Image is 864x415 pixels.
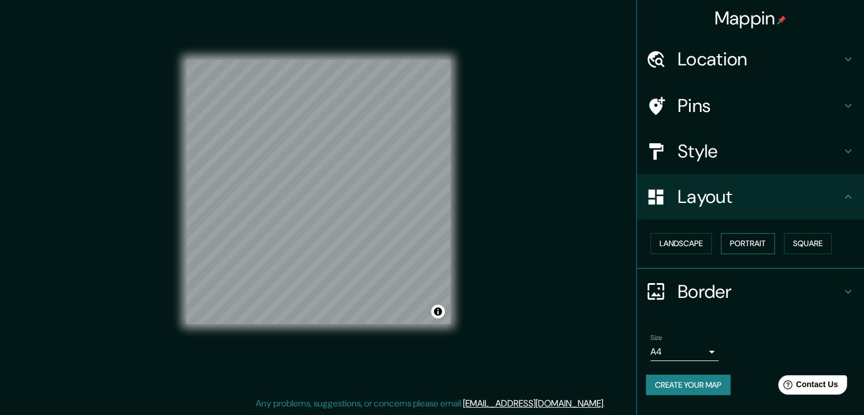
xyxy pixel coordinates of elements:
h4: Layout [678,185,841,208]
button: Square [784,233,832,254]
h4: Style [678,140,841,163]
label: Size [650,333,662,342]
div: Layout [637,174,864,219]
button: Create your map [646,375,731,396]
div: Pins [637,83,864,128]
p: Any problems, suggestions, or concerns please email . [256,397,605,410]
img: pin-icon.png [777,15,786,24]
button: Portrait [721,233,775,254]
div: . [605,397,607,410]
h4: Location [678,48,841,70]
div: Border [637,269,864,314]
button: Landscape [650,233,712,254]
div: A4 [650,343,719,361]
div: . [607,397,609,410]
h4: Pins [678,94,841,117]
iframe: Help widget launcher [763,371,852,402]
h4: Mappin [715,7,787,30]
canvas: Map [186,60,450,324]
a: [EMAIL_ADDRESS][DOMAIN_NAME] [463,397,603,409]
button: Toggle attribution [431,305,445,318]
div: Style [637,128,864,174]
div: Location [637,36,864,82]
h4: Border [678,280,841,303]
